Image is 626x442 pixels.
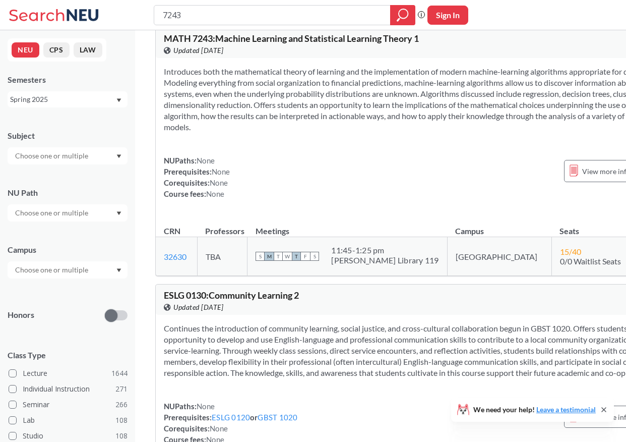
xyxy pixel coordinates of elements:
[560,247,581,256] span: 15 / 40
[258,413,297,422] a: GBST 1020
[197,237,247,276] td: TBA
[256,252,265,261] span: S
[115,415,128,426] span: 108
[173,302,223,313] span: Updated [DATE]
[116,268,121,272] svg: Dropdown arrow
[164,226,180,237] div: CRN
[10,94,115,105] div: Spring 2025
[197,402,215,411] span: None
[115,430,128,441] span: 108
[8,261,128,279] div: Dropdown arrow
[164,33,419,44] span: MATH 7243 : Machine Learning and Statistical Learning Theory 1
[292,252,301,261] span: T
[560,256,621,266] span: 0/0 Waitlist Seats
[197,215,247,237] th: Professors
[164,252,186,261] a: 32630
[9,414,128,427] label: Lab
[331,245,439,255] div: 11:45 - 1:25 pm
[164,290,299,301] span: ESLG 0130 : Community Learning 2
[115,383,128,395] span: 271
[247,215,447,237] th: Meetings
[116,98,121,102] svg: Dropdown arrow
[210,424,228,433] span: None
[116,154,121,158] svg: Dropdown arrow
[111,368,128,379] span: 1644
[447,215,551,237] th: Campus
[473,406,596,413] span: We need your help!
[8,350,128,361] span: Class Type
[212,413,250,422] a: ESLG 0120
[74,42,102,58] button: LAW
[10,150,95,162] input: Choose one or multiple
[310,252,319,261] span: S
[116,211,121,215] svg: Dropdown arrow
[331,255,439,265] div: [PERSON_NAME] Library 119
[12,42,39,58] button: NEU
[8,244,128,255] div: Campus
[8,187,128,198] div: NU Path
[8,147,128,164] div: Dropdown arrow
[274,252,283,261] span: T
[173,45,223,56] span: Updated [DATE]
[301,252,310,261] span: F
[10,207,95,219] input: Choose one or multiple
[427,6,468,25] button: Sign In
[8,309,34,321] p: Honors
[283,252,292,261] span: W
[197,156,215,165] span: None
[164,155,230,199] div: NUPaths: Prerequisites: Corequisites: Course fees:
[212,167,230,176] span: None
[390,5,415,25] div: magnifying glass
[115,399,128,410] span: 266
[9,398,128,411] label: Seminar
[8,130,128,141] div: Subject
[210,178,228,187] span: None
[265,252,274,261] span: M
[162,7,383,24] input: Class, professor, course number, "phrase"
[206,189,224,198] span: None
[9,367,128,380] label: Lecture
[447,237,551,276] td: [GEOGRAPHIC_DATA]
[8,204,128,222] div: Dropdown arrow
[9,382,128,396] label: Individual Instruction
[10,264,95,276] input: Choose one or multiple
[8,74,128,85] div: Semesters
[536,405,596,414] a: Leave a testimonial
[8,91,128,107] div: Spring 2025Dropdown arrow
[397,8,409,22] svg: magnifying glass
[43,42,70,58] button: CPS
